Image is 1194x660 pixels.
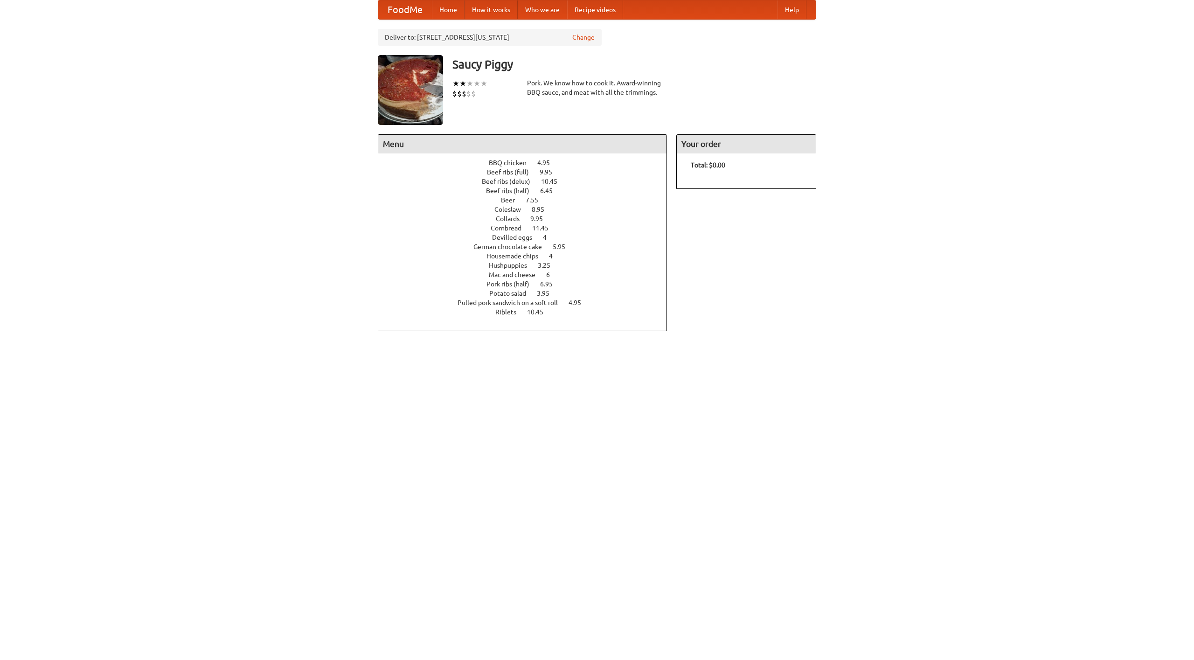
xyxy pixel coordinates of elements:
span: Coleslaw [494,206,530,213]
span: 10.45 [527,308,553,316]
span: 4 [543,234,556,241]
li: $ [452,89,457,99]
span: 6.45 [540,187,562,195]
span: 9.95 [530,215,552,222]
span: Potato salad [489,290,535,297]
a: Coleslaw 8.95 [494,206,562,213]
span: Riblets [495,308,526,316]
div: Pork. We know how to cook it. Award-winning BBQ sauce, and meat with all the trimmings. [527,78,667,97]
a: Beef ribs (delux) 10.45 [482,178,575,185]
span: 5.95 [553,243,575,250]
a: Beef ribs (half) 6.45 [486,187,570,195]
h3: Saucy Piggy [452,55,816,74]
li: ★ [466,78,473,89]
a: Home [432,0,465,19]
a: Hushpuppies 3.25 [489,262,568,269]
a: Recipe videos [567,0,623,19]
a: Devilled eggs 4 [492,234,564,241]
span: 3.25 [538,262,560,269]
li: ★ [473,78,480,89]
span: 6 [546,271,559,278]
a: Who we are [518,0,567,19]
span: Pulled pork sandwich on a soft roll [458,299,567,306]
span: Beef ribs (half) [486,187,539,195]
span: 10.45 [541,178,567,185]
span: 11.45 [532,224,558,232]
span: 7.55 [526,196,548,204]
b: Total: $0.00 [691,161,725,169]
a: Change [572,33,595,42]
li: ★ [452,78,459,89]
span: German chocolate cake [473,243,551,250]
span: 6.95 [540,280,562,288]
a: FoodMe [378,0,432,19]
a: Cornbread 11.45 [491,224,566,232]
span: 4.95 [569,299,590,306]
a: Help [777,0,806,19]
a: Riblets 10.45 [495,308,561,316]
span: Hushpuppies [489,262,536,269]
span: Housemade chips [486,252,548,260]
span: BBQ chicken [489,159,536,167]
a: Collards 9.95 [496,215,560,222]
li: $ [471,89,476,99]
li: $ [462,89,466,99]
li: ★ [480,78,487,89]
a: Beer 7.55 [501,196,555,204]
span: Beef ribs (delux) [482,178,540,185]
a: Beef ribs (full) 9.95 [487,168,569,176]
h4: Menu [378,135,666,153]
a: How it works [465,0,518,19]
span: Collards [496,215,529,222]
li: ★ [459,78,466,89]
span: 9.95 [540,168,562,176]
a: German chocolate cake 5.95 [473,243,583,250]
span: 8.95 [532,206,554,213]
span: Cornbread [491,224,531,232]
span: 3.95 [537,290,559,297]
div: Deliver to: [STREET_ADDRESS][US_STATE] [378,29,602,46]
li: $ [457,89,462,99]
li: $ [466,89,471,99]
a: Housemade chips 4 [486,252,570,260]
a: Potato salad 3.95 [489,290,567,297]
a: BBQ chicken 4.95 [489,159,567,167]
span: 4.95 [537,159,559,167]
a: Mac and cheese 6 [489,271,567,278]
span: Pork ribs (half) [486,280,539,288]
img: angular.jpg [378,55,443,125]
a: Pork ribs (half) 6.95 [486,280,570,288]
a: Pulled pork sandwich on a soft roll 4.95 [458,299,598,306]
span: Beef ribs (full) [487,168,538,176]
span: Devilled eggs [492,234,541,241]
h4: Your order [677,135,816,153]
span: Beer [501,196,524,204]
span: 4 [549,252,562,260]
span: Mac and cheese [489,271,545,278]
